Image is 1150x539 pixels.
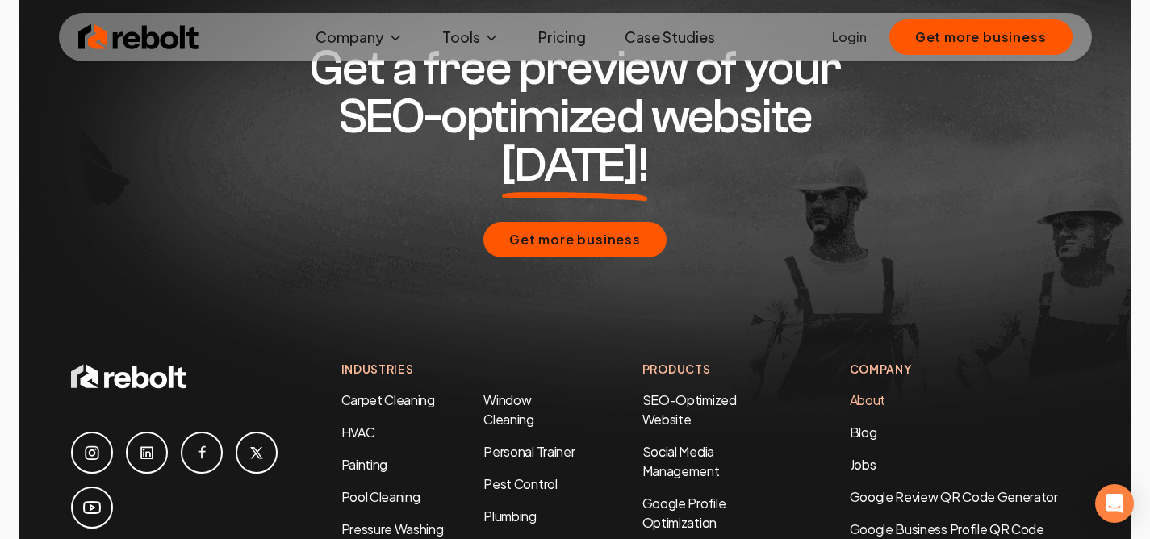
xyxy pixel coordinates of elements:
h4: Company [850,361,1079,378]
a: HVAC [341,424,375,441]
a: Pool Cleaning [341,488,420,505]
div: Open Intercom Messenger [1095,484,1134,523]
a: Pricing [525,21,599,53]
a: Social Media Management [642,443,720,479]
a: Blog [850,424,877,441]
h4: Products [642,361,785,378]
a: Case Studies [612,21,728,53]
a: Jobs [850,456,876,473]
a: Carpet Cleaning [341,391,435,408]
a: Google Review QR Code Generator [850,488,1058,505]
button: Company [303,21,416,53]
a: Plumbing [483,508,536,524]
a: Personal Trainer [483,443,575,460]
button: Get more business [889,19,1073,55]
a: Google Profile Optimization [642,495,726,531]
a: Painting [341,456,387,473]
button: Get more business [483,222,667,257]
a: SEO-Optimized Website [642,391,737,428]
a: Pest Control [483,475,557,492]
h4: Industries [341,361,578,378]
a: Pressure Washing [341,520,444,537]
img: Rebolt Logo [78,21,199,53]
a: Window Cleaning [483,391,533,428]
a: Login [832,27,867,47]
h2: Get a free preview of your SEO-optimized website [266,44,885,190]
button: Tools [429,21,512,53]
a: About [850,391,885,408]
span: [DATE]! [502,141,648,190]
